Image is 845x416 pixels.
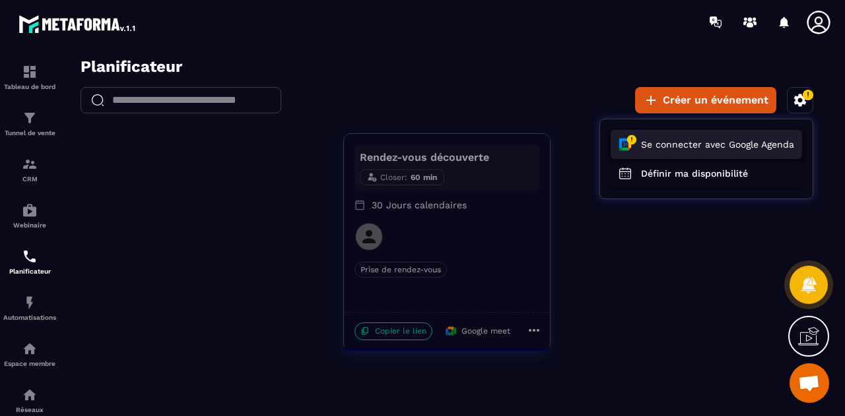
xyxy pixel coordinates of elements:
p: Automatisations [3,314,56,321]
a: automationsautomationsAutomatisations [3,285,56,331]
p: Planificateur [3,268,56,275]
img: automations [22,202,38,218]
button: Se connecter avec Google Agenda [549,73,740,102]
img: automations [22,341,38,357]
p: CRM [3,175,56,183]
img: logo [18,12,137,36]
img: formation [22,156,38,172]
a: schedulerschedulerPlanificateur [3,239,56,285]
div: Veuillez connecter votre Google Agenda [564,77,575,88]
p: Tunnel de vente [3,129,56,136]
a: automationsautomationsEspace membre [3,331,56,377]
a: formationformationCRM [3,146,56,193]
a: Ouvrir le chat [790,363,829,403]
p: Webinaire [3,222,56,229]
img: social-network [22,387,38,403]
a: formationformationTunnel de vente [3,100,56,146]
img: formation [22,64,38,80]
p: Espace membre [3,360,56,367]
img: automations [22,295,38,311]
img: scheduler [22,249,38,264]
img: formation [22,110,38,126]
a: formationformationTableau de bord [3,54,56,100]
a: automationsautomationsWebinaire [3,193,56,239]
button: Définir ma disponibilité [549,102,740,131]
p: Tableau de bord [3,83,56,90]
